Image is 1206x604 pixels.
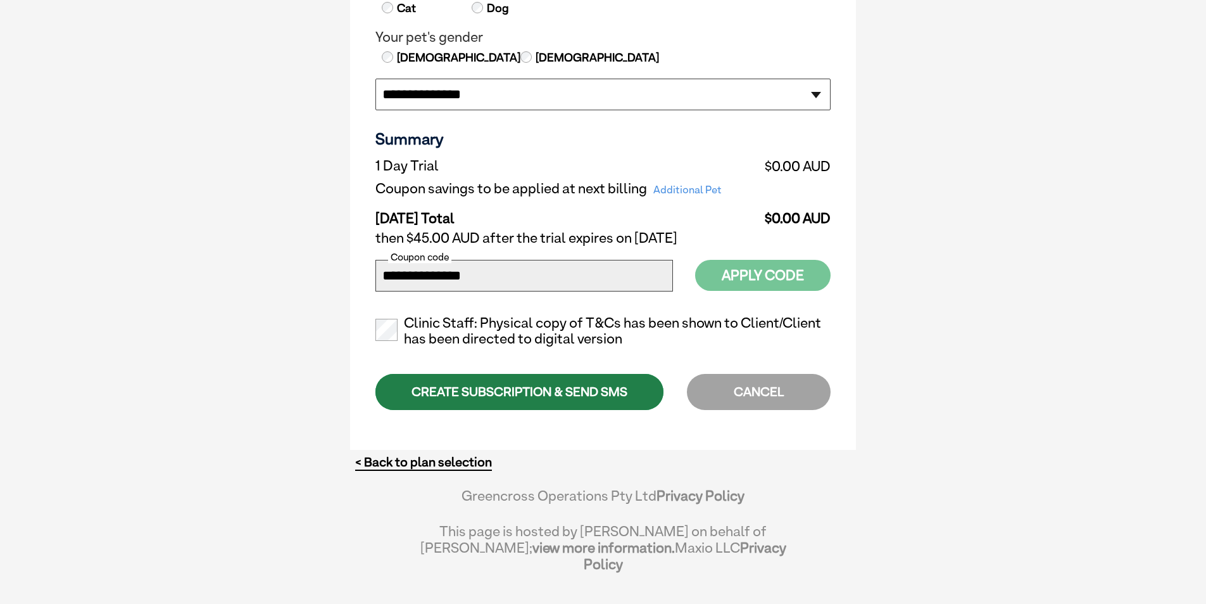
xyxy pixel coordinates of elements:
[757,200,831,227] td: $0.00 AUD
[757,155,831,177] td: $0.00 AUD
[532,539,675,556] a: view more information.
[420,517,786,572] div: This page is hosted by [PERSON_NAME] on behalf of [PERSON_NAME]; Maxio LLC
[375,129,831,148] h3: Summary
[584,539,786,572] a: Privacy Policy
[420,487,786,517] div: Greencross Operations Pty Ltd
[375,227,831,250] td: then $45.00 AUD after the trial expires on [DATE]
[656,487,744,504] a: Privacy Policy
[375,177,757,200] td: Coupon savings to be applied at next billing
[687,374,831,410] div: CANCEL
[375,319,398,341] input: Clinic Staff: Physical copy of T&Cs has been shown to Client/Client has been directed to digital ...
[695,260,831,291] button: Apply Code
[647,181,728,199] span: Additional Pet
[388,252,451,263] label: Coupon code
[375,200,757,227] td: [DATE] Total
[375,155,757,177] td: 1 Day Trial
[375,374,663,410] div: CREATE SUBSCRIPTION & SEND SMS
[355,454,492,470] a: < Back to plan selection
[375,315,831,348] label: Clinic Staff: Physical copy of T&Cs has been shown to Client/Client has been directed to digital ...
[375,29,831,46] legend: Your pet's gender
